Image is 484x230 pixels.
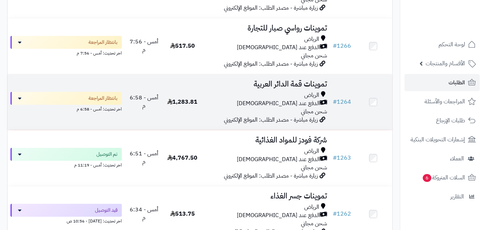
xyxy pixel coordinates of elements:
[301,219,327,228] span: شحن مجاني
[304,35,319,43] span: الرياض
[404,169,480,186] a: السلات المتروكة6
[130,205,158,222] span: أمس - 6:34 م
[130,93,158,110] span: أمس - 6:58 م
[404,112,480,129] a: طلبات الإرجاع
[130,149,158,166] span: أمس - 6:51 م
[404,188,480,205] a: التقارير
[170,210,195,218] span: 513.75
[304,147,319,155] span: الرياض
[333,154,351,162] a: #1263
[304,91,319,99] span: الرياض
[88,95,118,102] span: بانتظار المراجعة
[237,155,320,164] span: الدفع عند [DEMOGRAPHIC_DATA]
[167,98,197,106] span: 1,283.81
[450,154,464,164] span: العملاء
[237,43,320,52] span: الدفع عند [DEMOGRAPHIC_DATA]
[205,192,327,200] h3: تموينات جسر الغذاء
[436,116,465,126] span: طلبات الإرجاع
[10,217,122,224] div: اخر تحديث: [DATE] - 10:56 ص
[404,36,480,53] a: لوحة التحكم
[423,174,431,182] span: 6
[439,39,465,50] span: لوحة التحكم
[404,131,480,148] a: إشعارات التحويلات البنكية
[450,192,464,202] span: التقارير
[170,42,195,50] span: 517.50
[411,135,465,145] span: إشعارات التحويلات البنكية
[304,203,319,211] span: الرياض
[88,39,118,46] span: بانتظار المراجعة
[10,49,122,56] div: اخر تحديث: أمس - 7:56 م
[404,93,480,110] a: المراجعات والأسئلة
[205,24,327,32] h3: تموينات رواسي صبار للتجارة
[205,80,327,88] h3: تموينات قمة الدائر العربية
[95,207,118,214] span: قيد التوصيل
[301,107,327,116] span: شحن مجاني
[333,154,337,162] span: #
[333,210,351,218] a: #1262
[237,99,320,108] span: الدفع عند [DEMOGRAPHIC_DATA]
[426,58,465,69] span: الأقسام والمنتجات
[10,105,122,112] div: اخر تحديث: أمس - 6:58 م
[10,161,122,168] div: اخر تحديث: أمس - 11:19 م
[301,51,327,60] span: شحن مجاني
[422,173,465,183] span: السلات المتروكة
[333,42,337,50] span: #
[425,97,465,107] span: المراجعات والأسئلة
[167,154,197,162] span: 4,767.50
[224,172,318,180] span: زيارة مباشرة - مصدر الطلب: الموقع الإلكتروني
[333,210,337,218] span: #
[237,211,320,220] span: الدفع عند [DEMOGRAPHIC_DATA]
[96,151,118,158] span: تم التوصيل
[205,136,327,144] h3: شركة فودز للمواد الغذائية
[449,78,465,88] span: الطلبات
[404,74,480,91] a: الطلبات
[404,150,480,167] a: العملاء
[333,98,351,106] a: #1264
[333,98,337,106] span: #
[301,163,327,172] span: شحن مجاني
[130,37,158,54] span: أمس - 7:56 م
[224,116,318,124] span: زيارة مباشرة - مصدر الطلب: الموقع الإلكتروني
[224,4,318,12] span: زيارة مباشرة - مصدر الطلب: الموقع الإلكتروني
[333,42,351,50] a: #1266
[224,60,318,68] span: زيارة مباشرة - مصدر الطلب: الموقع الإلكتروني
